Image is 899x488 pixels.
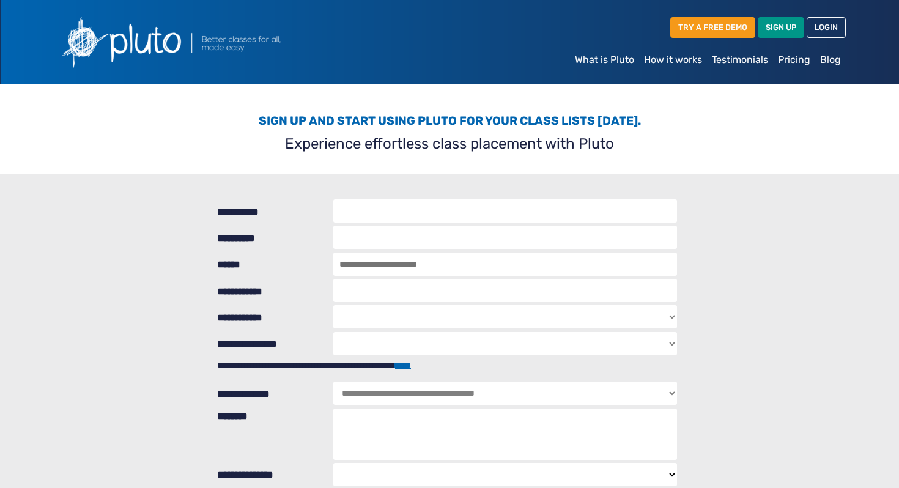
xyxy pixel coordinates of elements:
[807,17,846,37] a: LOGIN
[758,17,804,37] a: SIGN UP
[639,48,707,72] a: How it works
[815,48,846,72] a: Blog
[707,48,773,72] a: Testimonials
[670,17,755,37] a: TRY A FREE DEMO
[61,133,838,155] p: Experience effortless class placement with Pluto
[773,48,815,72] a: Pricing
[570,48,639,72] a: What is Pluto
[61,114,838,128] h3: Sign up and start using Pluto for your class lists [DATE].
[53,10,347,75] img: Pluto logo with the text Better classes for all, made easy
